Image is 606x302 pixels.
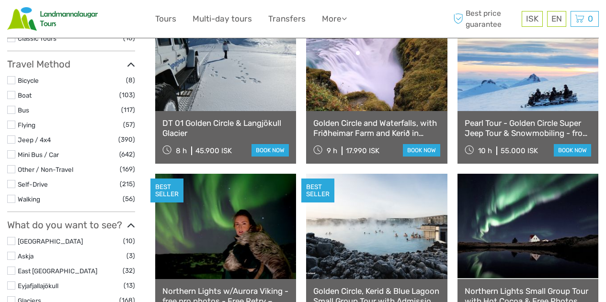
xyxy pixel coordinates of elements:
[403,144,440,157] a: book now
[327,146,337,155] span: 9 h
[313,118,440,138] a: Golden Circle and Waterfalls, with Friðheimar Farm and Kerið in small group
[18,267,97,275] a: East [GEOGRAPHIC_DATA]
[110,15,122,26] button: Open LiveChat chat widget
[18,34,57,42] a: Classic Tours
[124,280,135,291] span: (13)
[150,179,183,202] div: BEST SELLER
[7,7,98,31] img: Scandinavian Travel
[7,219,135,231] h3: What do you want to see?
[268,12,306,26] a: Transfers
[18,252,34,260] a: Askja
[18,282,58,290] a: Eyjafjallajökull
[120,179,135,190] span: (215)
[176,146,187,155] span: 8 h
[119,89,135,101] span: (103)
[18,151,59,158] a: Mini Bus / Car
[123,235,135,246] span: (10)
[18,136,51,144] a: Jeep / 4x4
[120,164,135,175] span: (169)
[18,180,48,188] a: Self-Drive
[195,146,232,155] div: 45.900 ISK
[123,193,135,204] span: (56)
[18,121,35,129] a: Flying
[526,14,538,23] span: ISK
[301,179,334,202] div: BEST SELLER
[18,237,83,245] a: [GEOGRAPHIC_DATA]
[155,12,176,26] a: Tours
[123,265,135,276] span: (32)
[18,77,39,84] a: Bicycle
[554,144,591,157] a: book now
[119,149,135,160] span: (642)
[18,166,73,173] a: Other / Non-Travel
[126,250,135,261] span: (3)
[162,118,289,138] a: DT 01 Golden Circle & Langjökull Glacier
[123,119,135,130] span: (57)
[126,75,135,86] span: (8)
[547,11,566,27] div: EN
[18,106,29,114] a: Bus
[118,134,135,145] span: (390)
[13,17,108,24] p: We're away right now. Please check back later!
[18,195,40,203] a: Walking
[478,146,492,155] span: 10 h
[586,14,595,23] span: 0
[7,58,135,70] h3: Travel Method
[451,8,519,29] span: Best price guarantee
[465,118,591,138] a: Pearl Tour - Golden Circle Super Jeep Tour & Snowmobiling - from [GEOGRAPHIC_DATA]
[18,91,32,99] a: Boat
[322,12,347,26] a: More
[346,146,379,155] div: 17.990 ISK
[252,144,289,157] a: book now
[193,12,252,26] a: Multi-day tours
[501,146,538,155] div: 55.000 ISK
[121,104,135,115] span: (117)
